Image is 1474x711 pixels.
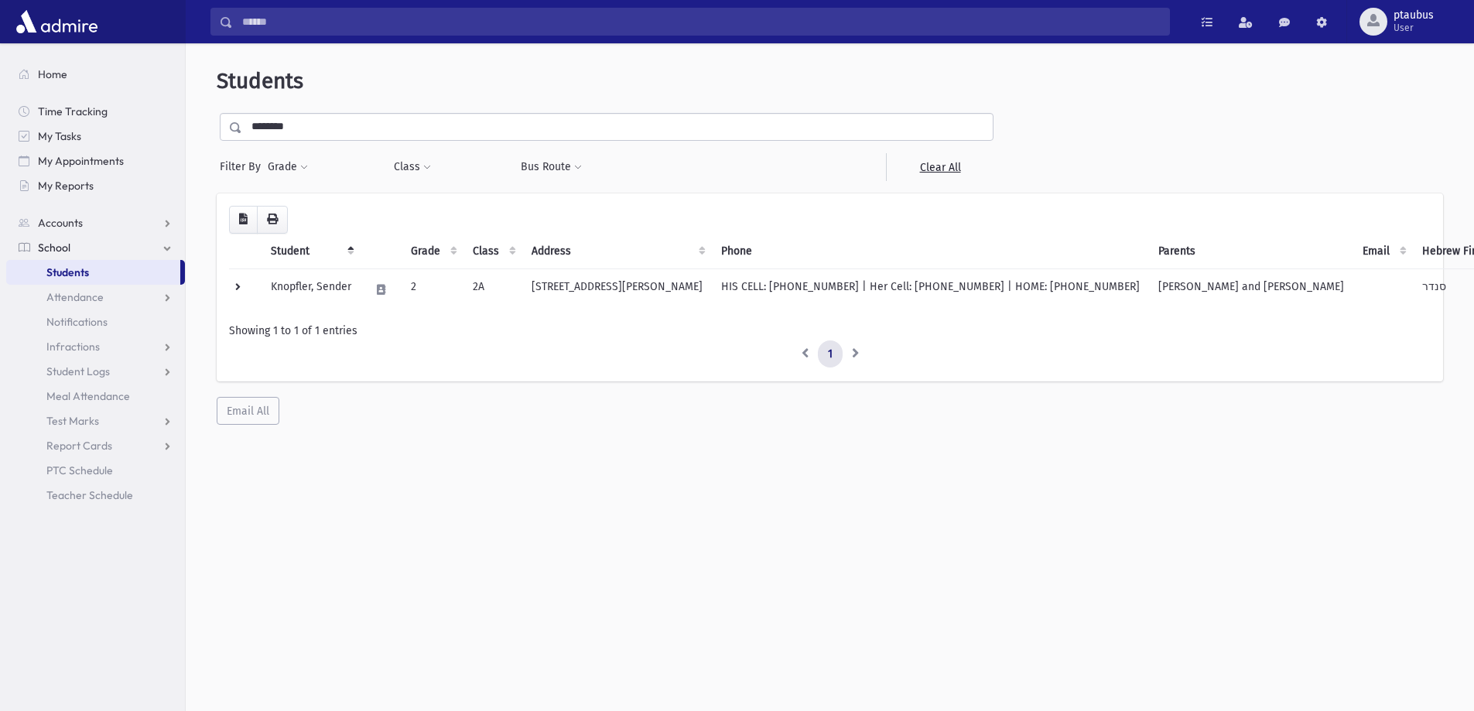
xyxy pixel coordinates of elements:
[6,210,185,235] a: Accounts
[38,241,70,255] span: School
[818,340,843,368] a: 1
[6,384,185,408] a: Meal Attendance
[46,315,108,329] span: Notifications
[6,285,185,309] a: Attendance
[6,334,185,359] a: Infractions
[46,340,100,354] span: Infractions
[46,364,110,378] span: Student Logs
[262,234,361,269] th: Student: activate to sort column descending
[6,149,185,173] a: My Appointments
[712,268,1149,310] td: HIS CELL: [PHONE_NUMBER] | Her Cell: [PHONE_NUMBER] | HOME: [PHONE_NUMBER]
[46,488,133,502] span: Teacher Schedule
[1353,234,1413,269] th: Email: activate to sort column ascending
[38,129,81,143] span: My Tasks
[463,234,522,269] th: Class: activate to sort column ascending
[1394,9,1434,22] span: ptaubus
[46,265,89,279] span: Students
[463,268,522,310] td: 2A
[217,397,279,425] button: Email All
[46,389,130,403] span: Meal Attendance
[6,408,185,433] a: Test Marks
[1149,234,1353,269] th: Parents
[38,216,83,230] span: Accounts
[6,124,185,149] a: My Tasks
[393,153,432,181] button: Class
[229,206,258,234] button: CSV
[38,104,108,118] span: Time Tracking
[6,62,185,87] a: Home
[6,260,180,285] a: Students
[12,6,101,37] img: AdmirePro
[217,68,303,94] span: Students
[520,153,583,181] button: Bus Route
[46,414,99,428] span: Test Marks
[220,159,267,175] span: Filter By
[46,290,104,304] span: Attendance
[38,179,94,193] span: My Reports
[1394,22,1434,34] span: User
[262,268,361,310] td: Knopfler, Sender
[6,458,185,483] a: PTC Schedule
[402,268,463,310] td: 2
[886,153,993,181] a: Clear All
[46,439,112,453] span: Report Cards
[6,173,185,198] a: My Reports
[267,153,309,181] button: Grade
[6,235,185,260] a: School
[38,154,124,168] span: My Appointments
[233,8,1169,36] input: Search
[46,463,113,477] span: PTC Schedule
[6,309,185,334] a: Notifications
[6,99,185,124] a: Time Tracking
[522,268,712,310] td: [STREET_ADDRESS][PERSON_NAME]
[6,359,185,384] a: Student Logs
[6,433,185,458] a: Report Cards
[257,206,288,234] button: Print
[229,323,1431,339] div: Showing 1 to 1 of 1 entries
[522,234,712,269] th: Address: activate to sort column ascending
[38,67,67,81] span: Home
[712,234,1149,269] th: Phone
[1149,268,1353,310] td: [PERSON_NAME] and [PERSON_NAME]
[402,234,463,269] th: Grade: activate to sort column ascending
[6,483,185,508] a: Teacher Schedule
